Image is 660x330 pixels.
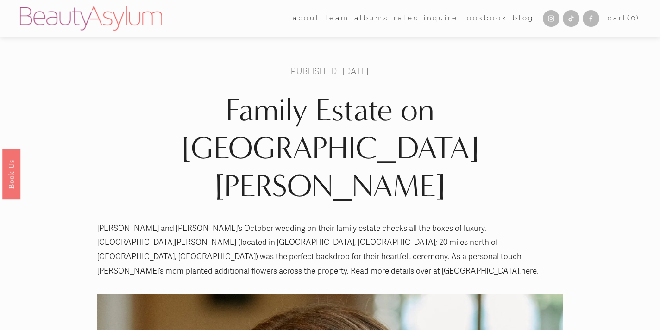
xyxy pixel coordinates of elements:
h1: Family Estate on [GEOGRAPHIC_DATA][PERSON_NAME] [97,92,563,205]
a: albums [354,12,389,26]
a: folder dropdown [293,12,320,26]
p: [PERSON_NAME] and [PERSON_NAME]’s October wedding on their family estate checks all the boxes of ... [97,222,563,278]
span: 0 [631,14,637,22]
a: Published [291,66,337,76]
span: [DATE] [342,66,369,76]
span: team [325,12,349,25]
a: Facebook [583,10,599,27]
span: about [293,12,320,25]
a: Instagram [543,10,559,27]
a: Book Us [2,149,20,199]
a: here. [521,266,538,276]
a: Rates [394,12,418,26]
a: TikTok [563,10,579,27]
span: ( ) [627,14,640,22]
a: folder dropdown [325,12,349,26]
a: Lookbook [463,12,508,26]
a: Blog [513,12,534,26]
a: Inquire [424,12,458,26]
a: 0 items in cart [608,12,640,25]
img: Beauty Asylum | Bridal Hair &amp; Makeup Charlotte &amp; Atlanta [20,6,162,31]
